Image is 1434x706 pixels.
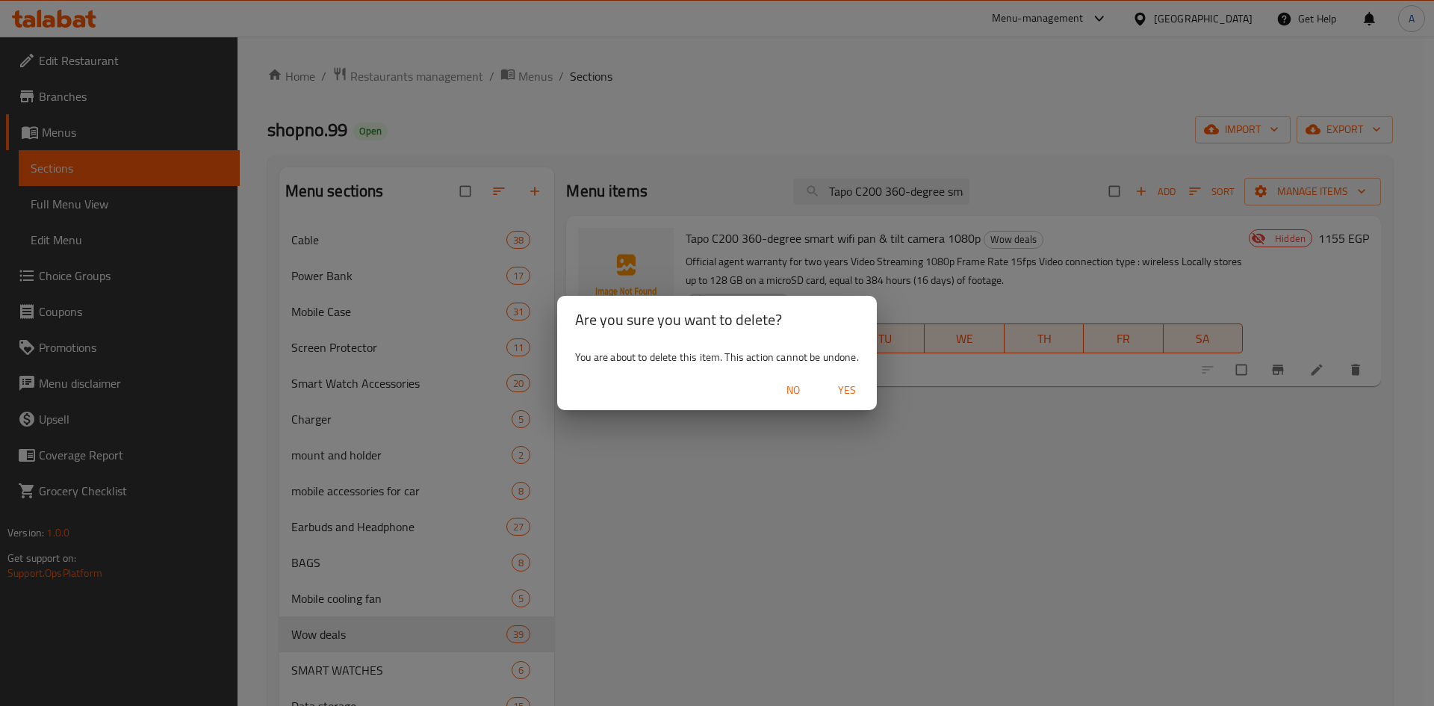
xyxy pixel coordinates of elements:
span: Yes [829,381,865,400]
div: You are about to delete this item. This action cannot be undone. [557,344,877,371]
span: No [775,381,811,400]
h2: Are you sure you want to delete? [575,308,859,332]
button: Yes [823,377,871,404]
button: No [769,377,817,404]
